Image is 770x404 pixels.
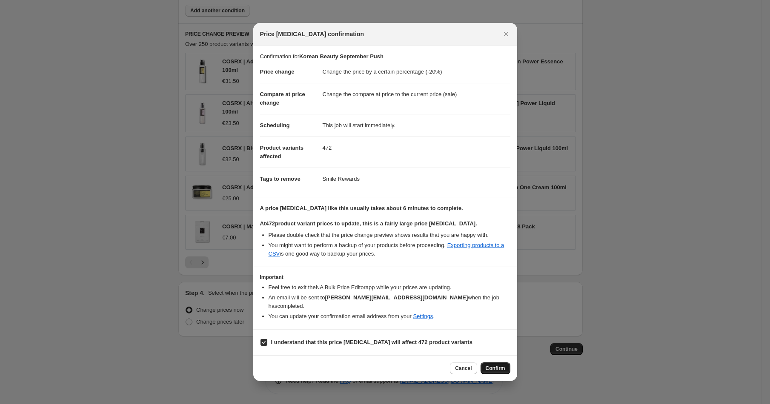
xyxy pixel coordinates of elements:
[269,312,510,321] li: You can update your confirmation email address from your .
[450,362,477,374] button: Cancel
[260,205,463,211] b: A price [MEDICAL_DATA] like this usually takes about 6 minutes to complete.
[269,231,510,239] li: Please double check that the price change preview shows results that you are happy with.
[455,365,472,372] span: Cancel
[323,137,510,159] dd: 472
[486,365,505,372] span: Confirm
[269,293,510,310] li: An email will be sent to when the job has completed .
[413,313,433,319] a: Settings
[269,283,510,292] li: Feel free to exit the NA Bulk Price Editor app while your prices are updating.
[260,52,510,61] p: Confirmation for
[260,122,290,128] span: Scheduling
[299,53,384,60] b: Korean Beauty September Push
[323,61,510,83] dd: Change the price by a certain percentage (-20%)
[269,241,510,258] li: You might want to perform a backup of your products before proceeding. is one good way to backup ...
[269,242,504,257] a: Exporting products to a CSV
[323,83,510,105] dd: Change the compare at price to the current price (sale)
[481,362,510,374] button: Confirm
[260,30,364,38] span: Price [MEDICAL_DATA] confirmation
[260,91,305,106] span: Compare at price change
[260,274,510,281] h3: Important
[260,145,304,159] span: Product variants affected
[323,114,510,137] dd: This job will start immediately.
[260,176,301,182] span: Tags to remove
[260,220,477,227] b: At 472 product variant prices to update, this is a fairly large price [MEDICAL_DATA].
[260,68,295,75] span: Price change
[500,28,512,40] button: Close
[271,339,472,345] b: I understand that this price [MEDICAL_DATA] will affect 472 product variants
[323,168,510,190] dd: Smile Rewards
[325,294,468,301] b: [PERSON_NAME][EMAIL_ADDRESS][DOMAIN_NAME]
